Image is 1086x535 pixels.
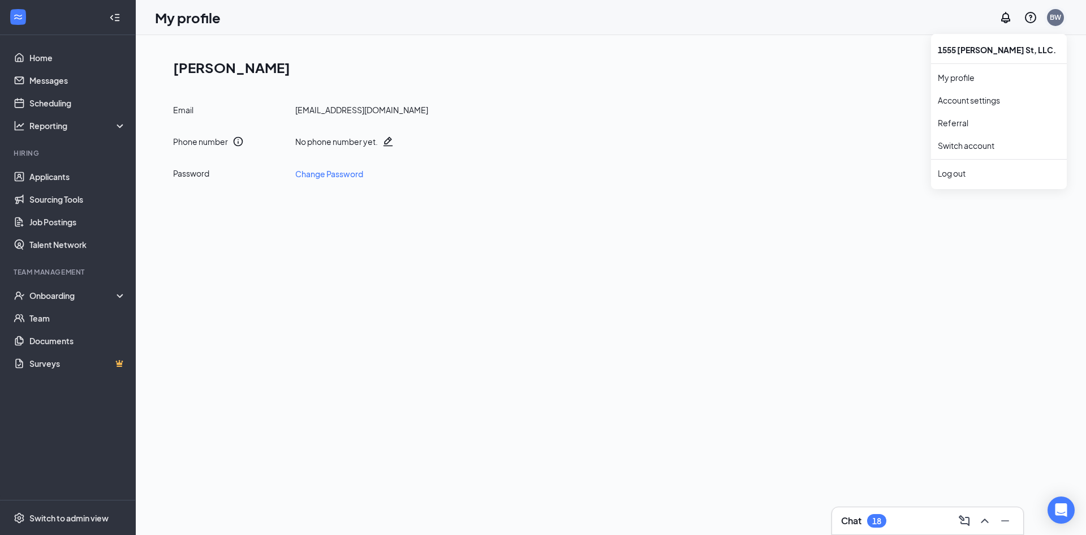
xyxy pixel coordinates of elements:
a: Team [29,307,126,329]
div: 18 [872,516,881,526]
h1: [PERSON_NAME] [173,58,1058,77]
div: Onboarding [29,290,117,301]
div: Reporting [29,120,127,131]
div: Team Management [14,267,124,277]
svg: ComposeMessage [958,514,971,528]
a: Applicants [29,165,126,188]
div: Password [173,168,286,180]
a: Switch account [938,140,994,151]
div: Phone number [173,136,228,147]
svg: Collapse [109,12,120,23]
svg: Analysis [14,120,25,131]
button: Minimize [996,512,1014,530]
a: Home [29,46,126,69]
div: 1555 [PERSON_NAME] St, LLC. [931,38,1067,61]
button: ComposeMessage [955,512,973,530]
div: BW [1050,12,1061,22]
svg: Settings [14,512,25,524]
h3: Chat [841,515,861,527]
svg: Notifications [999,11,1012,24]
a: Sourcing Tools [29,188,126,211]
div: Log out [938,168,1060,179]
a: Talent Network [29,233,126,256]
svg: ChevronUp [978,514,992,528]
div: [EMAIL_ADDRESS][DOMAIN_NAME] [295,104,428,115]
svg: Info [232,136,244,147]
a: Documents [29,329,126,352]
a: Change Password [295,168,363,180]
a: SurveysCrown [29,352,126,375]
div: No phone number yet. [295,136,378,147]
svg: Pencil [382,136,394,147]
a: Referral [938,117,1060,129]
h1: My profile [155,8,221,27]
a: Account settings [938,95,1060,106]
a: Scheduling [29,92,126,114]
a: Job Postings [29,211,126,233]
a: Messages [29,69,126,92]
svg: QuestionInfo [1024,11,1037,24]
div: Open Intercom Messenger [1048,497,1075,524]
a: My profile [938,72,1060,83]
svg: WorkstreamLogo [12,11,24,23]
button: ChevronUp [976,512,994,530]
svg: Minimize [998,514,1012,528]
div: Email [173,104,286,115]
svg: UserCheck [14,290,25,301]
div: Switch to admin view [29,512,109,524]
div: Hiring [14,148,124,158]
